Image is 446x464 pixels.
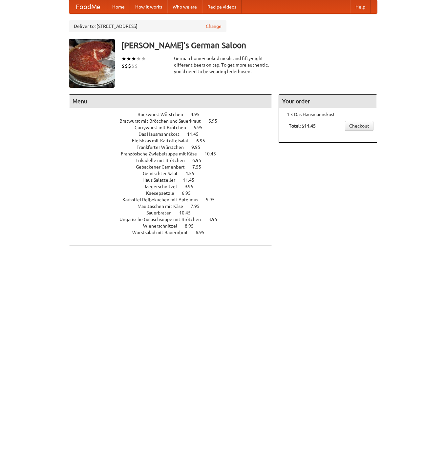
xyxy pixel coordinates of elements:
a: Frankfurter Würstchen 9.95 [137,145,212,150]
h4: Menu [69,95,272,108]
li: $ [131,62,135,70]
li: $ [135,62,138,70]
a: Who we are [167,0,202,13]
div: Deliver to: [STREET_ADDRESS] [69,20,226,32]
span: Wienerschnitzel [143,223,184,229]
a: Wienerschnitzel 8.95 [143,223,206,229]
span: 10.45 [204,151,223,156]
h4: Your order [279,95,377,108]
li: ★ [131,55,136,62]
span: 6.95 [192,158,208,163]
li: ★ [121,55,126,62]
span: Currywurst mit Brötchen [135,125,193,130]
span: 11.45 [183,177,201,183]
a: Kaesepaetzle 6.95 [146,191,203,196]
span: 6.95 [182,191,197,196]
span: Kartoffel Reibekuchen mit Apfelmus [122,197,205,202]
span: 7.95 [191,204,206,209]
span: Sauerbraten [146,210,178,215]
a: Das Hausmannskost 11.45 [138,131,211,137]
span: 3.95 [208,217,224,222]
span: Das Hausmannskost [138,131,186,137]
a: FoodMe [69,0,107,13]
span: 7.55 [192,164,208,170]
span: 11.45 [187,131,205,137]
h3: [PERSON_NAME]'s German Saloon [121,39,377,52]
img: angular.jpg [69,39,115,88]
b: Total: $11.45 [289,123,316,129]
a: Gemischter Salat 4.55 [143,171,206,176]
a: Bratwurst mit Brötchen und Sauerkraut 5.95 [119,118,229,124]
a: Help [350,0,371,13]
a: Recipe videos [202,0,242,13]
span: Kaesepaetzle [146,191,181,196]
a: Wurstsalad mit Bauernbrot 6.95 [132,230,217,235]
span: Haus Salatteller [142,177,182,183]
span: 6.95 [196,230,211,235]
span: Wurstsalad mit Bauernbrot [132,230,195,235]
span: 4.95 [191,112,206,117]
span: Bockwurst Würstchen [138,112,190,117]
a: Checkout [345,121,373,131]
li: $ [121,62,125,70]
a: Haus Salatteller 11.45 [142,177,206,183]
span: Jaegerschnitzel [144,184,183,189]
span: Gebackener Camenbert [136,164,191,170]
span: 4.55 [185,171,201,176]
li: 1 × Das Hausmannskost [282,111,373,118]
span: 6.95 [196,138,212,143]
span: Ungarische Gulaschsuppe mit Brötchen [119,217,207,222]
li: ★ [141,55,146,62]
span: Bratwurst mit Brötchen und Sauerkraut [119,118,207,124]
a: Französische Zwiebelsuppe mit Käse 10.45 [121,151,228,156]
a: Ungarische Gulaschsuppe mit Brötchen 3.95 [119,217,229,222]
li: $ [128,62,131,70]
a: Frikadelle mit Brötchen 6.95 [136,158,213,163]
span: Gemischter Salat [143,171,184,176]
li: ★ [136,55,141,62]
span: 5.95 [208,118,224,124]
span: 9.95 [191,145,207,150]
a: Fleishkas mit Kartoffelsalat 6.95 [132,138,217,143]
span: Maultaschen mit Käse [138,204,190,209]
a: Jaegerschnitzel 9.95 [144,184,205,189]
span: Frankfurter Würstchen [137,145,190,150]
span: 9.95 [184,184,200,189]
span: 10.45 [179,210,197,215]
a: Change [206,23,222,30]
a: Maultaschen mit Käse 7.95 [138,204,212,209]
li: ★ [126,55,131,62]
a: Kartoffel Reibekuchen mit Apfelmus 5.95 [122,197,227,202]
a: Gebackener Camenbert 7.55 [136,164,213,170]
span: 5.95 [194,125,209,130]
span: Französische Zwiebelsuppe mit Käse [121,151,203,156]
span: 5.95 [206,197,221,202]
span: Frikadelle mit Brötchen [136,158,191,163]
span: 8.95 [185,223,200,229]
div: German home-cooked meals and fifty-eight different beers on tap. To get more authentic, you'd nee... [174,55,272,75]
a: Home [107,0,130,13]
a: Currywurst mit Brötchen 5.95 [135,125,215,130]
a: Sauerbraten 10.45 [146,210,203,215]
a: Bockwurst Würstchen 4.95 [138,112,212,117]
a: How it works [130,0,167,13]
span: Fleishkas mit Kartoffelsalat [132,138,195,143]
li: $ [125,62,128,70]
